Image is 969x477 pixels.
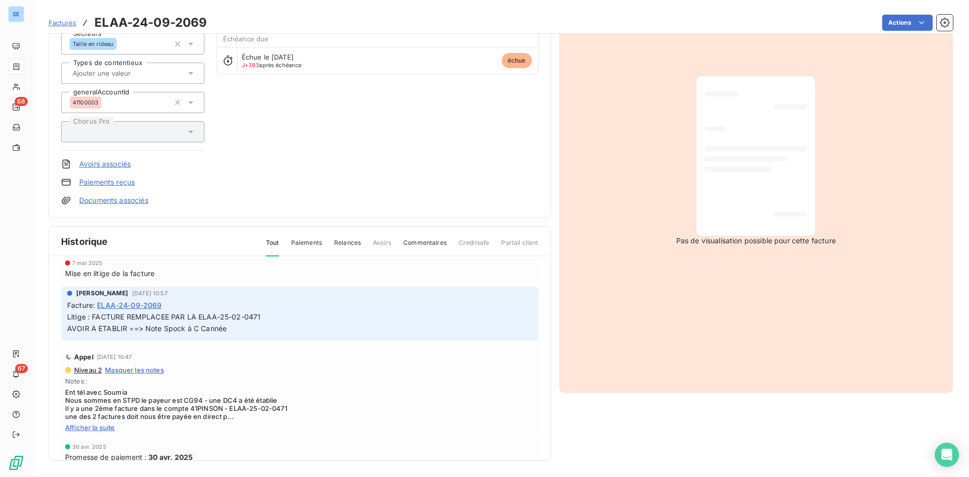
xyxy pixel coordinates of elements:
[132,290,168,296] span: [DATE] 10:57
[65,388,534,420] span: Ent tél avec Soumia Nous sommes en STPD le payeur est CG94 - une DC4 a été établie Il y a une 2èm...
[79,195,148,205] a: Documents associés
[73,41,114,47] span: Taille en rideau
[61,235,108,248] span: Historique
[72,69,173,78] input: Ajouter une valeur
[403,238,447,255] span: Commentaires
[105,366,164,374] span: Masquer les notes
[501,238,538,255] span: Portail client
[676,236,836,246] span: Pas de visualisation possible pour cette facture
[15,97,28,106] span: 68
[48,19,76,27] span: Factures
[79,159,131,169] a: Avoirs associés
[73,99,98,105] span: 41100003
[74,353,94,361] span: Appel
[65,377,534,385] span: Notes :
[242,53,294,61] span: Échue le [DATE]
[148,452,193,462] span: 30 avr. 2025
[94,14,207,32] h3: ELAA-24-09-2069
[15,364,28,373] span: 67
[79,177,135,187] a: Paiements reçus
[502,53,532,68] span: échue
[72,444,106,450] span: 30 avr. 2025
[67,312,260,333] span: Litige : FACTURE REMPLACEE PAR LA ELAA-25-02-0471 AVOIR A ETABLIR ==> Note Spock à C Cannée
[48,18,76,28] a: Factures
[291,238,322,255] span: Paiements
[373,238,391,255] span: Avoirs
[266,238,279,256] span: Tout
[65,268,154,279] span: Mise en litige de la facture
[459,238,490,255] span: Creditsafe
[334,238,361,255] span: Relances
[73,366,102,374] span: Niveau 2
[97,354,132,360] span: [DATE] 10:47
[223,35,269,43] span: Échéance due
[97,300,161,310] span: ELAA-24-09-2069
[65,423,534,432] span: Afficher la suite
[72,260,103,266] span: 7 mai 2025
[935,443,959,467] div: Open Intercom Messenger
[67,300,95,310] span: Facture :
[8,455,24,471] img: Logo LeanPay
[65,452,146,462] span: Promesse de paiement :
[242,62,259,69] span: J+393
[8,6,24,22] div: SE
[76,289,128,298] span: [PERSON_NAME]
[882,15,933,31] button: Actions
[242,62,302,68] span: après échéance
